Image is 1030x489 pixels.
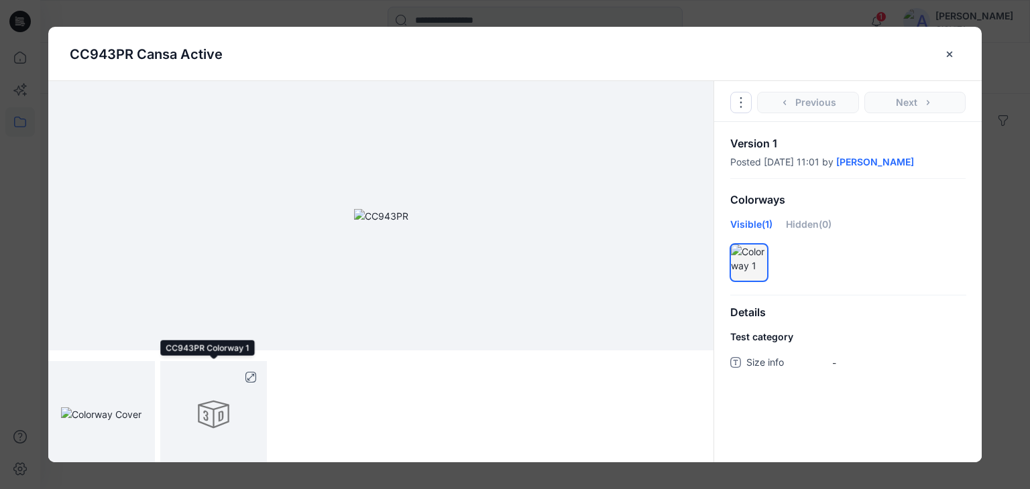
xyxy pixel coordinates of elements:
img: Colorway Cover [61,407,141,421]
a: [PERSON_NAME] [836,157,914,167]
span: Test category [730,330,793,344]
button: full screen [240,366,262,388]
span: - [832,356,966,370]
img: CC943PR [354,209,408,223]
p: Version 1 [730,138,966,149]
button: close-btn [939,44,960,65]
div: Posted [DATE] 11:01 by [730,157,966,167]
div: Visible (1) [730,217,772,241]
span: Size info [746,354,827,373]
div: Colorway 1 [730,244,768,281]
div: Colorways [714,183,982,217]
p: CC943PR cansa active [70,44,223,64]
div: Hidden (0) [786,217,832,241]
div: Details [714,295,982,330]
button: Options [730,92,752,113]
